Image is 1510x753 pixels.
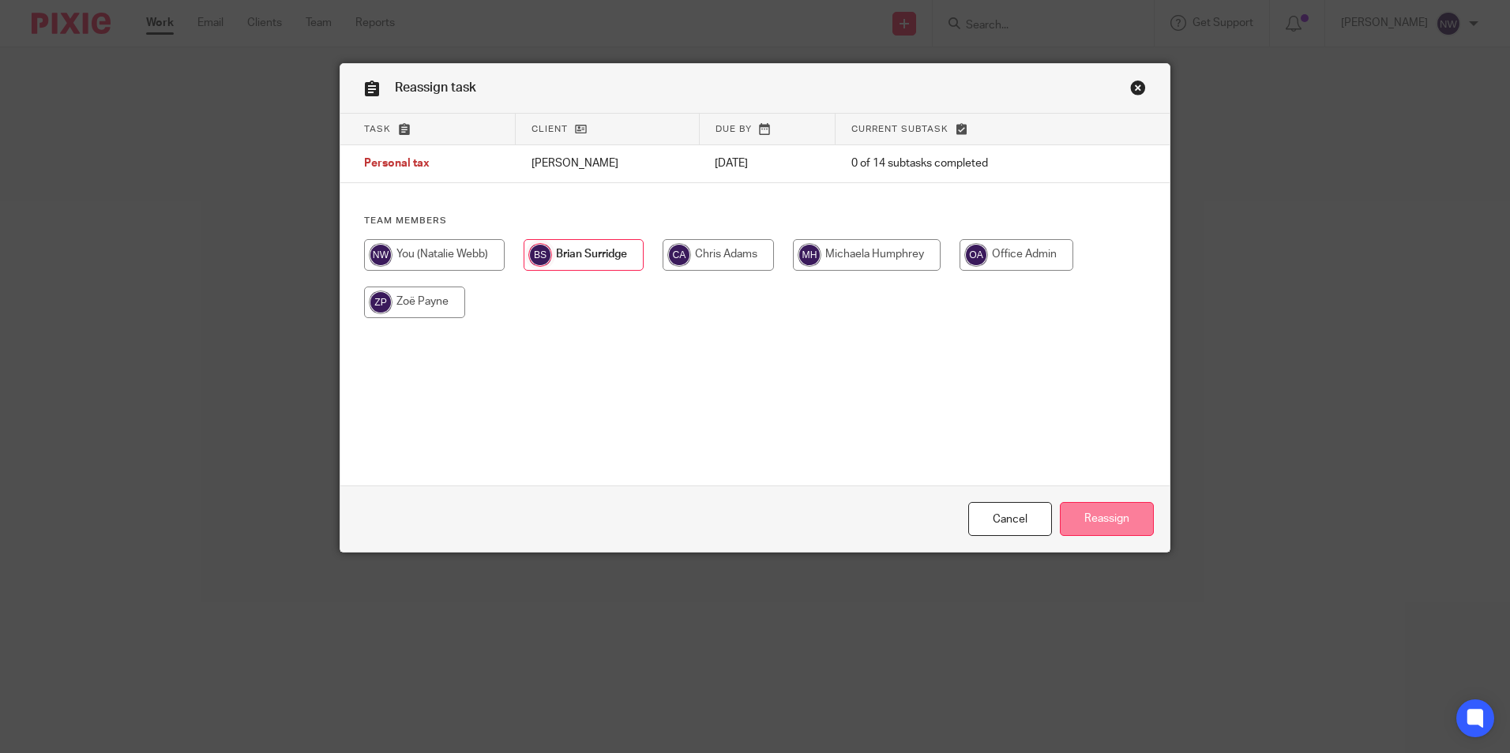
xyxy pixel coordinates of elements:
a: Close this dialog window [1130,80,1146,101]
span: Client [532,125,568,133]
span: Reassign task [395,81,476,94]
span: Task [364,125,391,133]
h4: Team members [364,215,1146,227]
span: Current subtask [851,125,948,133]
p: [DATE] [715,155,819,171]
input: Reassign [1060,502,1154,536]
td: 0 of 14 subtasks completed [836,145,1096,183]
a: Close this dialog window [968,502,1052,536]
span: Due by [716,125,752,133]
span: Personal tax [364,159,430,170]
p: [PERSON_NAME] [532,155,684,171]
